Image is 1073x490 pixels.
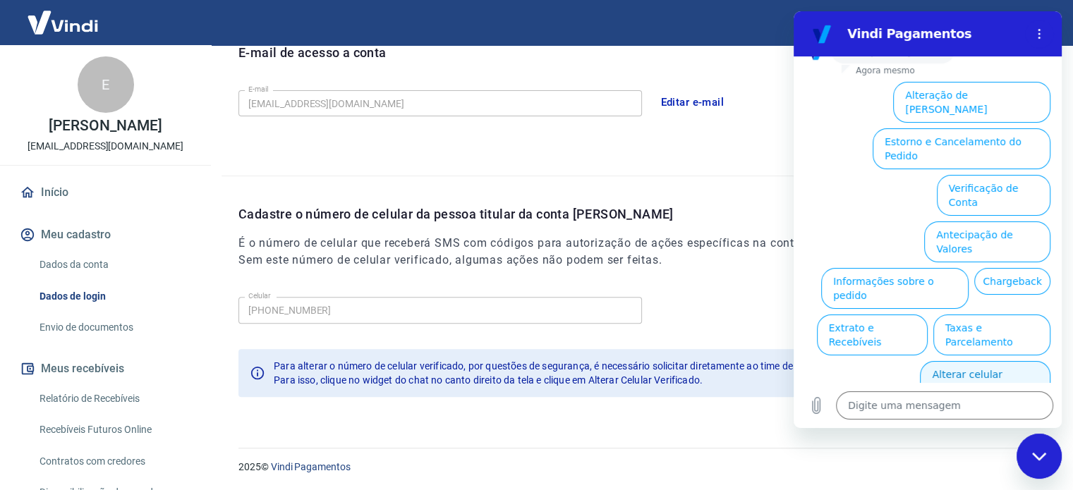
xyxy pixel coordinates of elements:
p: Cadastre o número de celular da pessoa titular da conta [PERSON_NAME] [238,204,1056,223]
a: Relatório de Recebíveis [34,384,194,413]
button: Sair [1005,10,1056,36]
p: E-mail de acesso a conta [238,43,387,62]
img: Vindi [17,1,109,44]
button: Editar e-mail [653,87,732,117]
button: Meus recebíveis [17,353,194,384]
iframe: Botão para abrir a janela de mensagens, conversa em andamento [1017,434,1062,479]
a: Envio de documentos [34,313,194,342]
a: Vindi Pagamentos [271,461,351,472]
button: Meu cadastro [17,219,194,250]
iframe: Janela de mensagens [794,11,1062,428]
span: Para alterar o número de celular verificado, por questões de segurança, é necessário solicitar di... [274,360,855,372]
p: [PERSON_NAME] [49,118,162,133]
p: [EMAIL_ADDRESS][DOMAIN_NAME] [28,139,183,154]
p: 2025 © [238,460,1039,474]
a: Recebíveis Futuros Online [34,415,194,444]
div: E [78,56,134,113]
span: Para isso, clique no widget do chat no canto direito da tela e clique em Alterar Celular Verificado. [274,374,703,386]
h6: É o número de celular que receberá SMS com códigos para autorização de ações específicas na conta... [238,235,1056,269]
a: Contratos com credores [34,447,194,476]
a: Dados de login [34,282,194,311]
label: Celular [248,290,271,301]
a: Dados da conta [34,250,194,279]
a: Início [17,177,194,208]
label: E-mail [248,84,268,94]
